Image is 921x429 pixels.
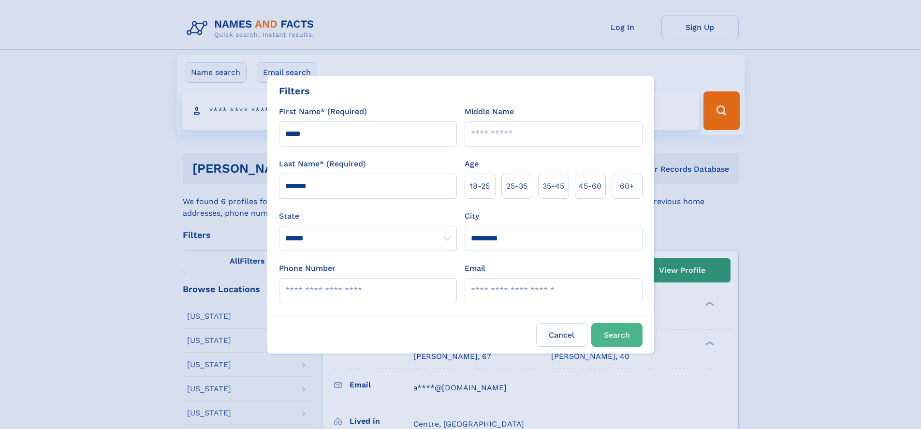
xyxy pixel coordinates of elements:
span: 25‑35 [506,180,527,192]
span: 35‑45 [542,180,564,192]
span: 45‑60 [579,180,601,192]
button: Search [591,323,643,347]
span: 18‑25 [470,180,490,192]
label: Age [465,158,479,170]
label: First Name* (Required) [279,106,367,118]
label: Email [465,263,485,274]
label: Last Name* (Required) [279,158,366,170]
label: Cancel [536,323,587,347]
div: Filters [279,84,310,98]
label: Phone Number [279,263,336,274]
label: City [465,210,479,222]
span: 60+ [620,180,634,192]
label: State [279,210,457,222]
label: Middle Name [465,106,514,118]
